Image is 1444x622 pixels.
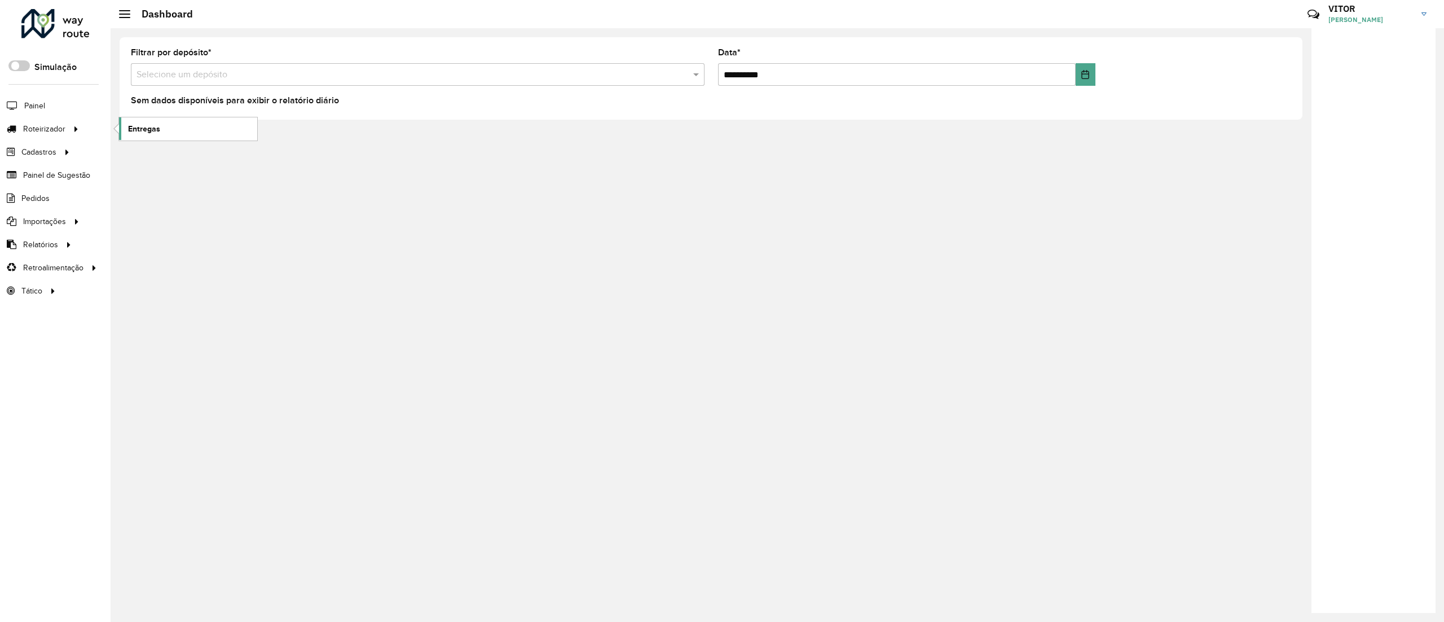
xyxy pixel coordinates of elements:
label: Sem dados disponíveis para exibir o relatório diário [131,94,339,107]
span: Roteirizador [23,123,65,135]
span: Relatórios [23,239,58,251]
a: Entregas [119,117,257,140]
button: Choose Date [1076,63,1096,86]
span: Pedidos [21,192,50,204]
span: Painel [24,100,45,112]
label: Filtrar por depósito [131,46,212,59]
span: Entregas [128,123,160,135]
span: Retroalimentação [23,262,83,274]
span: [PERSON_NAME] [1328,15,1413,25]
span: Cadastros [21,146,56,158]
label: Data [718,46,741,59]
label: Simulação [34,60,77,74]
h3: VITOR [1328,3,1413,14]
h2: Dashboard [130,8,193,20]
span: Painel de Sugestão [23,169,90,181]
span: Tático [21,285,42,297]
span: Importações [23,216,66,227]
a: Contato Rápido [1301,2,1326,27]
